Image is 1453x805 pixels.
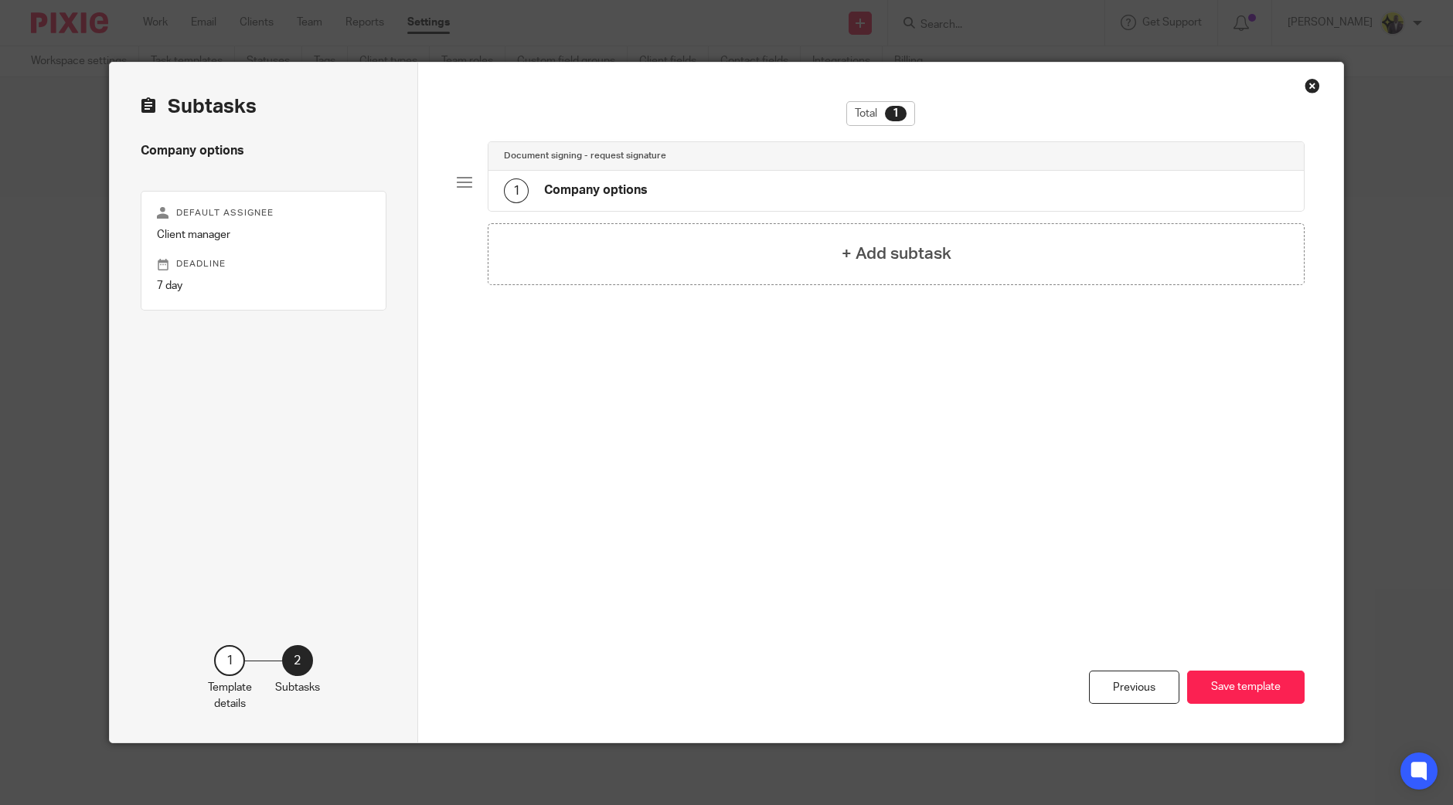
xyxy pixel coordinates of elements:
div: Total [846,101,915,126]
p: Client manager [157,227,370,243]
h4: Company options [141,143,386,159]
div: Previous [1089,671,1179,704]
h2: Subtasks [141,93,257,120]
p: Default assignee [157,207,370,219]
div: Close this dialog window [1305,78,1320,93]
p: 7 day [157,278,370,294]
div: 1 [885,106,907,121]
p: Template details [208,680,252,712]
p: Subtasks [275,680,320,695]
div: 1 [214,645,245,676]
p: Deadline [157,258,370,270]
div: 1 [504,178,529,203]
h4: Company options [544,182,648,199]
h4: + Add subtask [842,242,951,266]
div: 2 [282,645,313,676]
button: Save template [1187,671,1305,704]
h4: Document signing - request signature [504,150,666,162]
